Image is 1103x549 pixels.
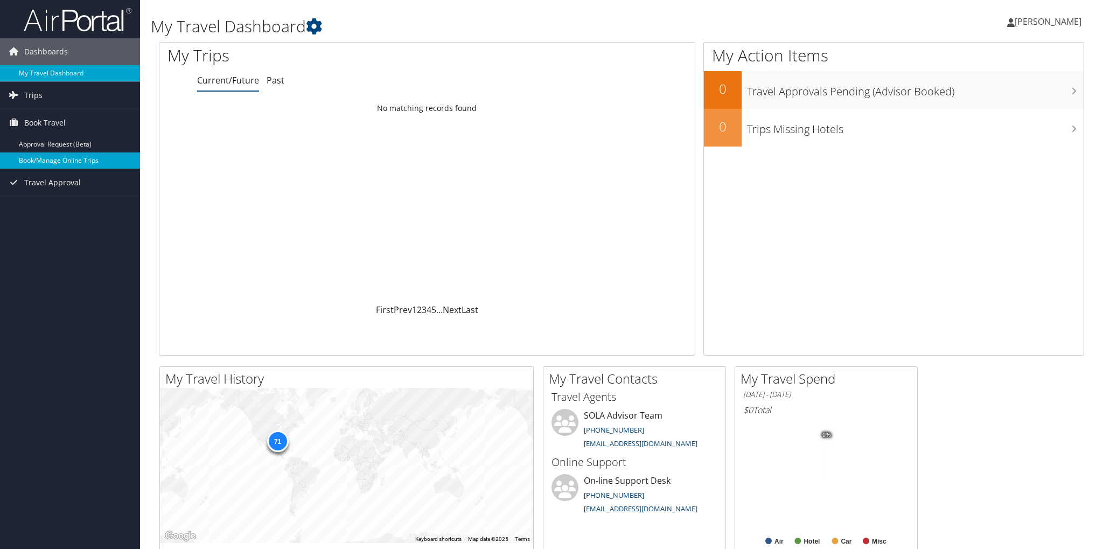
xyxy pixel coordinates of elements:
[163,529,198,543] a: Open this area in Google Maps (opens a new window)
[427,304,431,316] a: 4
[431,304,436,316] a: 5
[704,109,1084,147] a: 0Trips Missing Hotels
[551,455,717,470] h3: Online Support
[24,7,131,32] img: airportal-logo.png
[24,82,43,109] span: Trips
[417,304,422,316] a: 2
[804,538,820,545] text: Hotel
[704,117,742,136] h2: 0
[159,99,695,118] td: No matching records found
[872,538,886,545] text: Misc
[841,538,852,545] text: Car
[774,538,784,545] text: Air
[747,79,1084,99] h3: Travel Approvals Pending (Advisor Booked)
[546,474,723,518] li: On-line Support Desk
[551,390,717,405] h3: Travel Agents
[24,109,66,136] span: Book Travel
[415,536,462,543] button: Keyboard shortcuts
[24,38,68,65] span: Dashboards
[1007,5,1092,38] a: [PERSON_NAME]
[462,304,478,316] a: Last
[443,304,462,316] a: Next
[704,71,1084,109] a: 0Travel Approvals Pending (Advisor Booked)
[376,304,394,316] a: First
[1015,16,1081,27] span: [PERSON_NAME]
[163,529,198,543] img: Google
[747,116,1084,137] h3: Trips Missing Hotels
[704,80,742,98] h2: 0
[468,536,508,542] span: Map data ©2025
[743,390,909,400] h6: [DATE] - [DATE]
[515,536,530,542] a: Terms (opens in new tab)
[743,404,909,416] h6: Total
[24,169,81,196] span: Travel Approval
[422,304,427,316] a: 3
[584,490,644,500] a: [PHONE_NUMBER]
[741,370,917,388] h2: My Travel Spend
[549,370,725,388] h2: My Travel Contacts
[167,44,464,67] h1: My Trips
[584,439,697,448] a: [EMAIL_ADDRESS][DOMAIN_NAME]
[584,425,644,435] a: [PHONE_NUMBER]
[165,370,533,388] h2: My Travel History
[267,430,288,452] div: 71
[743,404,753,416] span: $0
[584,504,697,513] a: [EMAIL_ADDRESS][DOMAIN_NAME]
[822,432,831,438] tspan: 0%
[704,44,1084,67] h1: My Action Items
[394,304,412,316] a: Prev
[546,409,723,453] li: SOLA Advisor Team
[151,15,778,38] h1: My Travel Dashboard
[267,74,284,86] a: Past
[412,304,417,316] a: 1
[197,74,259,86] a: Current/Future
[436,304,443,316] span: …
